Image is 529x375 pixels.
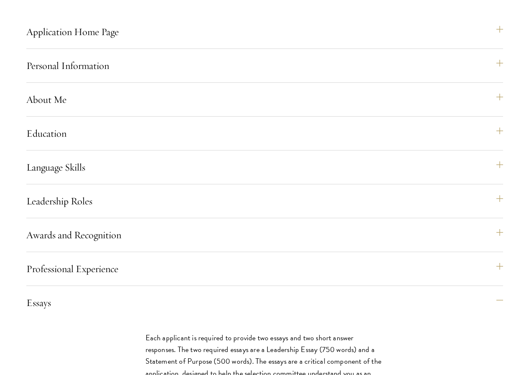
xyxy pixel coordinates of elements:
[26,293,503,313] button: Essays
[26,191,503,211] button: Leadership Roles
[26,89,503,110] button: About Me
[26,56,503,76] button: Personal Information
[26,157,503,177] button: Language Skills
[26,225,503,245] button: Awards and Recognition
[26,123,503,143] button: Education
[26,22,503,42] button: Application Home Page
[26,259,503,279] button: Professional Experience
